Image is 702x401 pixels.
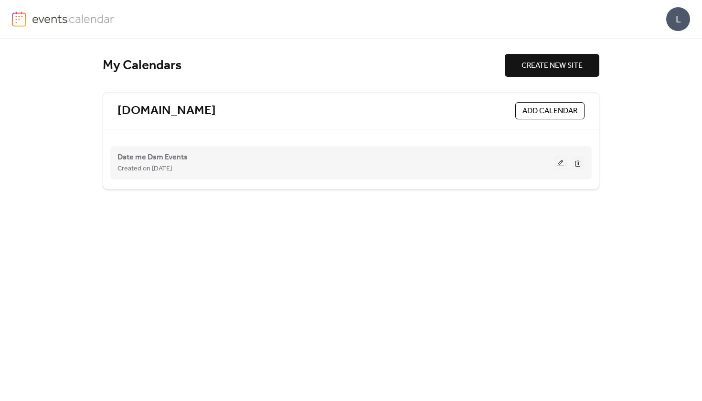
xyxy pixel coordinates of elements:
[666,7,690,31] div: L
[117,152,188,163] span: Date me Dsm Events
[117,103,216,119] a: [DOMAIN_NAME]
[117,163,172,175] span: Created on [DATE]
[117,155,188,160] a: Date me Dsm Events
[103,57,505,74] div: My Calendars
[12,11,26,27] img: logo
[32,11,115,26] img: logo-type
[505,54,599,77] button: CREATE NEW SITE
[522,106,577,117] span: ADD CALENDAR
[515,102,585,119] button: ADD CALENDAR
[521,60,583,72] span: CREATE NEW SITE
